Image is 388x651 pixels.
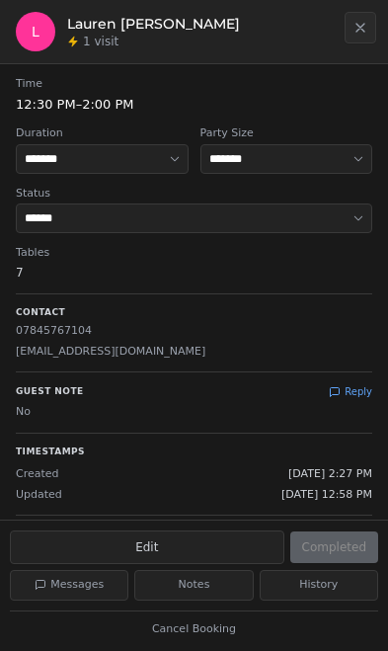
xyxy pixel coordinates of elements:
[16,306,372,320] p: Contact
[16,264,372,282] dd: 7
[16,95,372,115] dd: 12:30 PM – 2:00 PM
[16,385,84,399] p: Guest Note
[16,125,189,142] dt: Duration
[134,570,253,601] button: Notes
[10,570,128,601] button: Messages
[16,12,55,51] div: L
[16,446,372,459] p: Timestamps
[10,617,378,642] button: Cancel Booking
[16,76,372,93] dt: Time
[16,487,62,504] span: Updated
[16,344,372,361] p: [EMAIL_ADDRESS][DOMAIN_NAME]
[16,245,372,262] dt: Tables
[83,34,118,49] span: 1 visit
[16,466,59,483] span: Created
[200,125,373,142] dt: Party Size
[260,570,378,601] button: History
[16,323,372,340] p: 07845767104
[10,530,284,564] button: Edit
[16,186,372,203] dt: Status
[288,466,372,483] span: [DATE] 2:27 PM
[281,487,372,504] span: [DATE] 12:58 PM
[16,403,372,421] p: No
[329,384,372,399] button: Reply
[67,14,372,34] h2: Lauren [PERSON_NAME]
